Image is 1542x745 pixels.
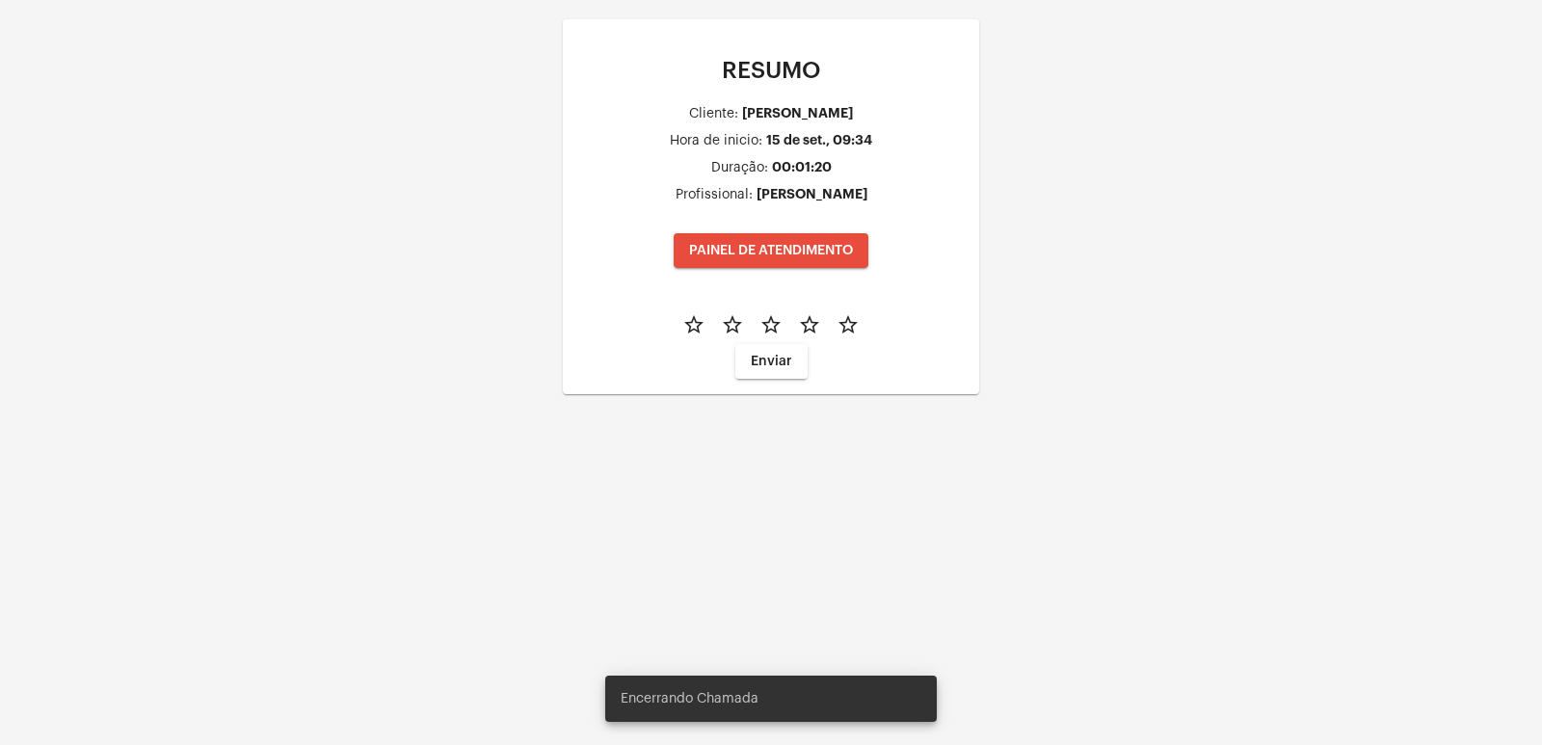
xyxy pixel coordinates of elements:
[689,244,853,257] span: PAINEL DE ATENDIMENTO
[735,344,808,379] button: Enviar
[721,313,744,336] mat-icon: star_border
[711,161,768,175] div: Duração:
[837,313,860,336] mat-icon: star_border
[766,133,872,147] div: 15 de set., 09:34
[751,355,792,368] span: Enviar
[798,313,821,336] mat-icon: star_border
[676,188,753,202] div: Profissional:
[621,689,758,708] span: Encerrando Chamada
[759,313,783,336] mat-icon: star_border
[674,233,868,268] button: PAINEL DE ATENDIMENTO
[578,58,964,83] p: RESUMO
[682,313,705,336] mat-icon: star_border
[670,134,762,148] div: Hora de inicio:
[757,187,867,201] div: [PERSON_NAME]
[689,107,738,121] div: Cliente:
[742,106,853,120] div: [PERSON_NAME]
[772,160,832,174] div: 00:01:20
